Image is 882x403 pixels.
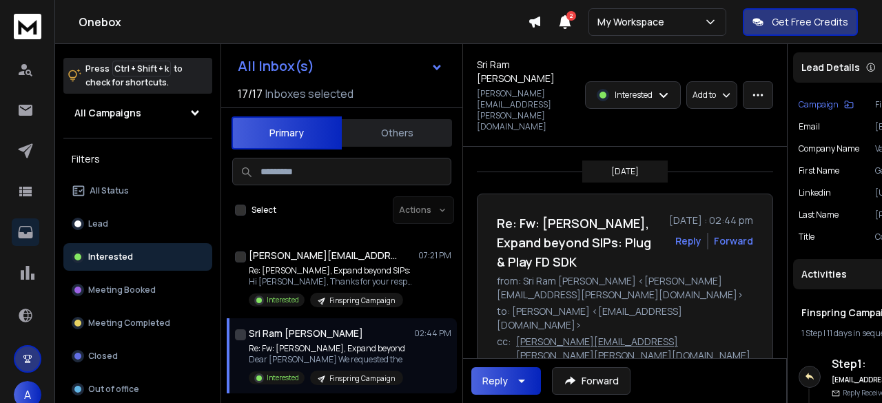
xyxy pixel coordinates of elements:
[329,296,395,306] p: Finspring Campaign
[63,99,212,127] button: All Campaigns
[477,58,577,85] h1: Sri Ram [PERSON_NAME]
[249,265,414,276] p: Re: [PERSON_NAME], Expand beyond SIPs:
[772,15,848,29] p: Get Free Credits
[267,373,299,383] p: Interested
[249,249,400,262] h1: [PERSON_NAME][EMAIL_ADDRESS][DOMAIN_NAME]
[471,367,541,395] button: Reply
[63,149,212,169] h3: Filters
[669,214,753,227] p: [DATE] : 02:44 pm
[329,373,395,384] p: Finspring Campaign
[801,61,860,74] p: Lead Details
[714,234,753,248] div: Forward
[832,355,865,389] iframe: Intercom live chat
[85,62,183,90] p: Press to check for shortcuts.
[63,210,212,238] button: Lead
[497,304,753,332] p: to: [PERSON_NAME] <[EMAIL_ADDRESS][DOMAIN_NAME]>
[615,90,653,101] p: Interested
[799,165,839,176] p: First Name
[516,335,753,362] p: [PERSON_NAME][EMAIL_ADDRESS][PERSON_NAME][PERSON_NAME][DOMAIN_NAME]
[63,342,212,370] button: Closed
[249,276,414,287] p: Hi [PERSON_NAME], Thanks for your response.
[743,8,858,36] button: Get Free Credits
[799,209,839,220] p: Last Name
[799,231,814,242] p: title
[497,274,753,302] p: from: Sri Ram [PERSON_NAME] <[PERSON_NAME][EMAIL_ADDRESS][PERSON_NAME][DOMAIN_NAME]>
[79,14,528,30] h1: Onebox
[88,218,108,229] p: Lead
[799,99,839,110] p: Campaign
[799,99,854,110] button: Campaign
[74,106,141,120] h1: All Campaigns
[497,214,661,271] h1: Re: Fw: [PERSON_NAME], Expand beyond SIPs: Plug & Play FD SDK
[238,59,314,73] h1: All Inbox(s)
[63,243,212,271] button: Interested
[88,318,170,329] p: Meeting Completed
[252,205,276,216] label: Select
[497,335,511,362] p: cc:
[14,14,41,39] img: logo
[482,374,508,388] div: Reply
[418,250,451,261] p: 07:21 PM
[552,367,630,395] button: Forward
[63,309,212,337] button: Meeting Completed
[88,285,156,296] p: Meeting Booked
[342,118,452,148] button: Others
[227,52,454,80] button: All Inbox(s)
[90,185,129,196] p: All Status
[88,251,133,262] p: Interested
[801,327,822,339] span: 1 Step
[566,11,576,21] span: 2
[63,375,212,403] button: Out of office
[238,85,263,102] span: 17 / 17
[63,276,212,304] button: Meeting Booked
[597,15,670,29] p: My Workspace
[611,166,639,177] p: [DATE]
[63,177,212,205] button: All Status
[799,121,820,132] p: Email
[799,187,831,198] p: linkedin
[249,343,405,354] p: Re: Fw: [PERSON_NAME], Expand beyond
[249,327,363,340] h1: Sri Ram [PERSON_NAME]
[232,116,342,149] button: Primary
[249,354,405,365] p: Dear [PERSON_NAME] We requested the
[88,384,139,395] p: Out of office
[675,234,701,248] button: Reply
[693,90,716,101] p: Add to
[267,295,299,305] p: Interested
[477,88,577,132] p: [PERSON_NAME][EMAIL_ADDRESS][PERSON_NAME][DOMAIN_NAME]
[88,351,118,362] p: Closed
[112,61,171,76] span: Ctrl + Shift + k
[265,85,353,102] h3: Inboxes selected
[799,143,859,154] p: Company Name
[414,328,451,339] p: 02:44 PM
